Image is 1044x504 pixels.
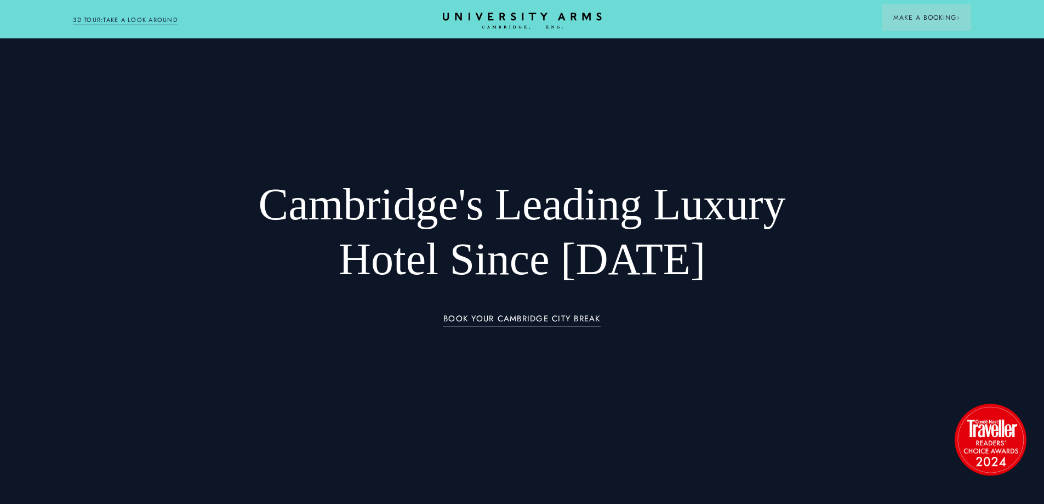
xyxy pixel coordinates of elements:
[443,13,602,30] a: Home
[443,314,601,327] a: BOOK YOUR CAMBRIDGE CITY BREAK
[956,16,960,20] img: Arrow icon
[893,13,960,22] span: Make a Booking
[949,398,1031,480] img: image-2524eff8f0c5d55edbf694693304c4387916dea5-1501x1501-png
[230,177,814,287] h1: Cambridge's Leading Luxury Hotel Since [DATE]
[73,15,178,25] a: 3D TOUR:TAKE A LOOK AROUND
[882,4,971,31] button: Make a BookingArrow icon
